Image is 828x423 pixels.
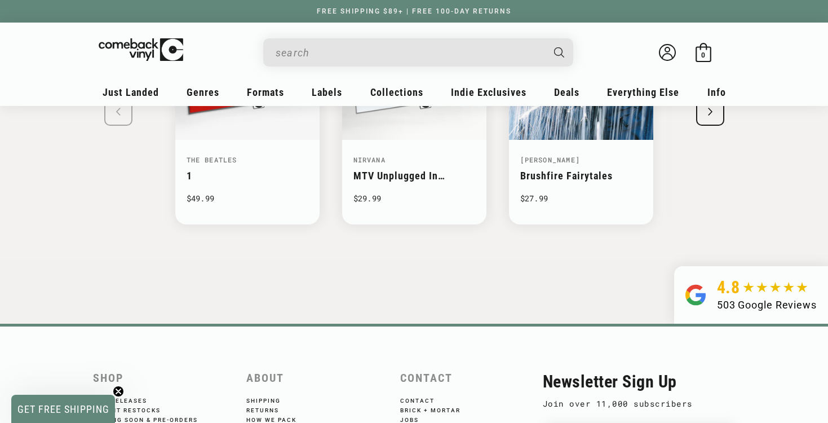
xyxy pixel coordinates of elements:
span: Indie Exclusives [451,86,526,98]
div: 503 Google Reviews [717,297,817,312]
a: 1 [187,170,192,182]
a: Brick + Mortar [400,404,476,414]
h2: About [246,372,389,385]
div: Search [263,38,573,67]
span: GET FREE SHIPPING [17,403,109,415]
a: Returns [246,404,294,414]
span: Everything Else [607,86,679,98]
a: MTV Unplugged In [US_STATE] [353,170,445,193]
a: 4.8 503 Google Reviews [674,266,828,324]
span: Deals [554,86,579,98]
img: star5.svg [743,282,808,293]
a: Shipping [246,398,296,404]
h2: Contact [400,372,543,385]
button: Search [544,38,574,67]
p: $27.99 [520,191,642,205]
button: Close teaser [113,386,124,397]
span: 0 [701,51,705,59]
span: Genres [187,86,219,98]
a: Contact [400,398,450,404]
img: Group.svg [685,277,706,312]
a: New Releases [93,398,162,404]
span: Labels [312,86,342,98]
input: When autocomplete results are available use up and down arrows to review and enter to select [276,41,543,64]
a: Brushfire Fairytales [520,170,613,182]
span: 4.8 [717,277,740,297]
h2: Shop [93,372,236,385]
p: $29.99 [353,191,475,205]
a: FREE SHIPPING $89+ | FREE 100-DAY RETURNS [305,7,523,15]
p: Join over 11,000 subscribers [543,397,736,411]
a: Recent Restocks [93,404,176,414]
div: Next slide [696,98,724,126]
p: $49.99 [187,191,308,205]
span: Info [707,86,726,98]
span: Formats [247,86,284,98]
span: Just Landed [103,86,159,98]
span: Collections [370,86,423,98]
h2: Newsletter Sign Up [543,372,736,391]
